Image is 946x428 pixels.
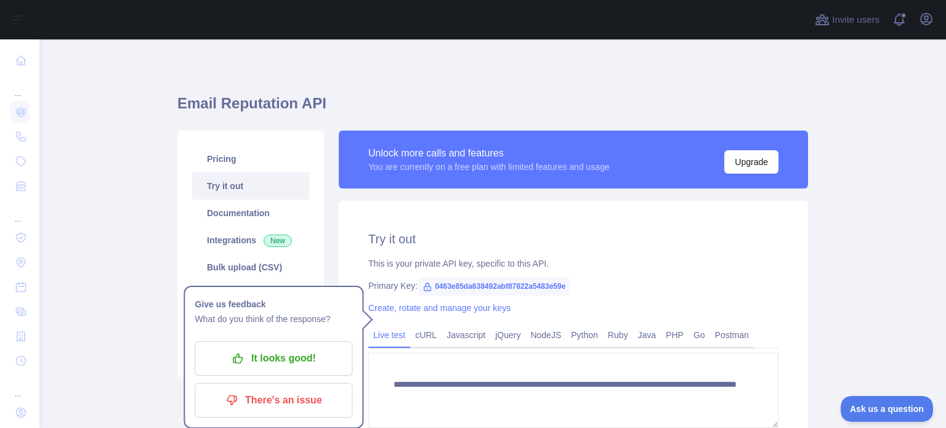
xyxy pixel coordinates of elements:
a: Pricing [192,145,309,172]
a: PHP [661,325,689,345]
a: Python [566,325,603,345]
a: cURL [410,325,442,345]
a: Javascript [442,325,490,345]
h1: Email Reputation API [177,94,808,123]
button: There's an issue [195,383,352,418]
button: Upgrade [724,150,778,174]
a: Java [633,325,661,345]
div: ... [10,200,30,224]
a: Usage [192,281,309,308]
div: ... [10,74,30,99]
a: Create, rotate and manage your keys [368,303,511,313]
span: 0463e85da638492abf87822a5483e59e [418,277,570,296]
h1: Give us feedback [195,297,352,312]
a: Try it out [192,172,309,200]
span: Invite users [832,13,879,27]
p: What do you think of the response? [195,312,352,326]
iframe: Toggle Customer Support [841,396,934,422]
p: There's an issue [204,390,343,411]
a: Postman [710,325,754,345]
p: It looks good! [204,348,343,369]
a: Go [689,325,710,345]
div: You are currently on a free plan with limited features and usage [368,161,610,173]
a: Integrations New [192,227,309,254]
button: It looks good! [195,341,352,376]
span: New [264,235,292,247]
a: Bulk upload (CSV) [192,254,309,281]
a: Ruby [603,325,633,345]
a: jQuery [490,325,525,345]
div: Primary Key: [368,280,778,292]
button: Invite users [812,10,882,30]
div: Unlock more calls and features [368,146,610,161]
a: Live test [368,325,410,345]
a: NodeJS [525,325,566,345]
a: Documentation [192,200,309,227]
div: ... [10,374,30,399]
h2: Try it out [368,230,778,248]
div: This is your private API key, specific to this API. [368,257,778,270]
